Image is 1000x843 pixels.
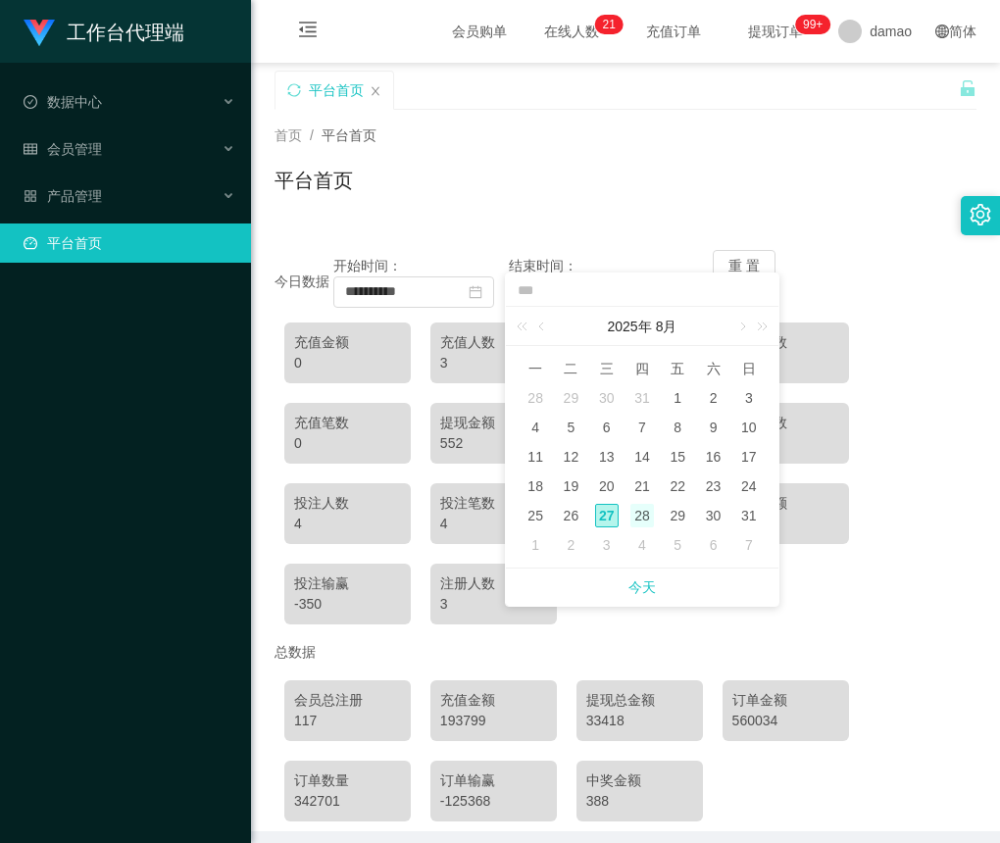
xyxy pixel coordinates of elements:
[660,530,695,560] td: 2025年9月5日
[24,24,184,39] a: 工作台代理端
[24,20,55,47] img: logo.9652507e.png
[440,791,547,812] div: -125368
[625,413,660,442] td: 2025年8月7日
[595,504,619,527] div: 27
[609,15,616,34] p: 1
[559,504,582,527] div: 26
[630,533,654,557] div: 4
[24,189,37,203] i: 图标: appstore-o
[518,360,553,377] span: 一
[524,445,547,469] div: 11
[666,474,689,498] div: 22
[294,353,401,373] div: 0
[695,354,730,383] th: 周六
[732,413,839,433] div: 提现笔数
[630,474,654,498] div: 21
[553,471,588,501] td: 2025年8月19日
[666,533,689,557] div: 5
[509,258,577,273] span: 结束时间：
[440,690,547,711] div: 充值金额
[630,445,654,469] div: 14
[24,188,102,204] span: 产品管理
[695,360,730,377] span: 六
[702,445,725,469] div: 16
[732,353,839,373] div: 0
[702,504,725,527] div: 30
[534,307,552,346] a: 上个月 (翻页上键)
[695,413,730,442] td: 2025年8月9日
[586,690,693,711] div: 提现总金额
[636,25,711,38] span: 充值订单
[625,471,660,501] td: 2025年8月21日
[559,416,582,439] div: 5
[275,166,353,195] h1: 平台首页
[603,15,610,34] p: 2
[731,501,767,530] td: 2025年8月31日
[333,258,402,273] span: 开始时间：
[731,530,767,560] td: 2025年9月7日
[513,307,538,346] a: 上一年 (Control键加左方向键)
[695,471,730,501] td: 2025年8月23日
[654,307,679,346] a: 8月
[518,501,553,530] td: 2025年8月25日
[595,474,619,498] div: 20
[24,94,102,110] span: 数据中心
[440,514,547,534] div: 4
[738,25,813,38] span: 提现订单
[553,442,588,471] td: 2025年8月12日
[518,383,553,413] td: 2025年7月28日
[440,711,547,731] div: 193799
[553,383,588,413] td: 2025年7月29日
[586,711,693,731] div: 33418
[524,386,547,410] div: 28
[518,471,553,501] td: 2025年8月18日
[625,530,660,560] td: 2025年9月4日
[660,354,695,383] th: 周五
[660,471,695,501] td: 2025年8月22日
[24,141,102,157] span: 会员管理
[24,223,235,263] a: 图标: dashboard平台首页
[309,72,364,109] div: 平台首页
[524,533,547,557] div: 1
[559,386,582,410] div: 29
[795,15,830,34] sup: 982
[589,354,625,383] th: 周三
[625,360,660,377] span: 四
[440,433,547,454] div: 552
[630,504,654,527] div: 28
[24,95,37,109] i: 图标: check-circle-o
[713,250,775,281] button: 重 置
[731,360,767,377] span: 日
[524,504,547,527] div: 25
[695,442,730,471] td: 2025年8月16日
[702,474,725,498] div: 23
[732,690,839,711] div: 订单金额
[737,386,761,410] div: 3
[630,416,654,439] div: 7
[294,433,401,454] div: 0
[553,501,588,530] td: 2025年8月26日
[731,471,767,501] td: 2025年8月24日
[695,501,730,530] td: 2025年8月30日
[469,285,482,299] i: 图标: calendar
[595,386,619,410] div: 30
[287,83,301,97] i: 图标: sync
[660,360,695,377] span: 五
[732,711,839,731] div: 560034
[702,386,725,410] div: 2
[695,383,730,413] td: 2025年8月2日
[628,569,656,606] a: 今天
[294,791,401,812] div: 342701
[440,573,547,594] div: 注册人数
[702,416,725,439] div: 9
[518,530,553,560] td: 2025年9月1日
[553,360,588,377] span: 二
[666,445,689,469] div: 15
[595,445,619,469] div: 13
[294,493,401,514] div: 投注人数
[440,770,547,791] div: 订单输赢
[294,514,401,534] div: 4
[589,413,625,442] td: 2025年8月6日
[732,493,839,514] div: 中奖金额
[586,770,693,791] div: 中奖金额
